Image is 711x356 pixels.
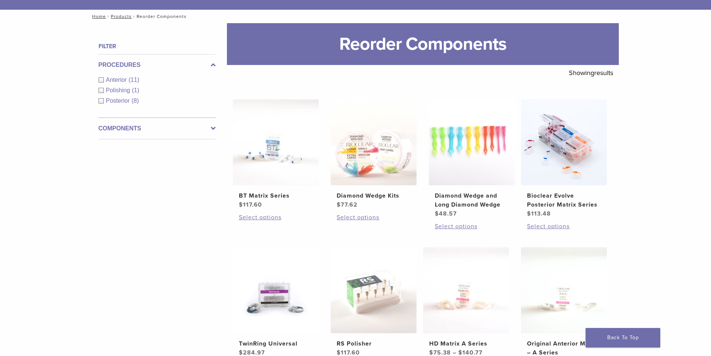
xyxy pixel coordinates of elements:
bdi: 77.62 [337,201,358,208]
a: Bioclear Evolve Posterior Matrix SeriesBioclear Evolve Posterior Matrix Series $113.48 [521,99,608,218]
a: Select options for “BT Matrix Series” [239,213,313,222]
a: Select options for “Diamond Wedge Kits” [337,213,411,222]
img: Diamond Wedge and Long Diamond Wedge [429,99,515,185]
a: Back To Top [586,328,660,347]
h2: Diamond Wedge and Long Diamond Wedge [435,191,509,209]
a: Diamond Wedge KitsDiamond Wedge Kits $77.62 [330,99,417,209]
span: Anterior [106,77,129,83]
span: $ [337,201,341,208]
span: $ [527,210,531,217]
h2: HD Matrix A Series [429,339,503,348]
span: $ [239,201,243,208]
bdi: 48.57 [435,210,457,217]
a: Products [111,14,132,19]
label: Procedures [99,61,216,69]
bdi: 113.48 [527,210,551,217]
span: / [106,15,111,18]
p: Showing results [569,65,613,81]
label: Components [99,124,216,133]
a: Select options for “Bioclear Evolve Posterior Matrix Series” [527,222,601,231]
h2: RS Polisher [337,339,411,348]
a: Home [90,14,106,19]
img: TwinRing Universal [233,247,319,333]
nav: Reorder Components [87,10,624,23]
h1: Reorder Components [227,23,619,65]
a: Select options for “Diamond Wedge and Long Diamond Wedge” [435,222,509,231]
a: Diamond Wedge and Long Diamond WedgeDiamond Wedge and Long Diamond Wedge $48.57 [428,99,515,218]
span: (11) [129,77,139,83]
span: Polishing [106,87,132,93]
img: Diamond Wedge Kits [331,99,417,185]
span: $ [435,210,439,217]
h2: TwinRing Universal [239,339,313,348]
img: HD Matrix A Series [423,247,509,333]
img: Original Anterior Matrix - A Series [521,247,607,333]
span: (8) [132,97,139,104]
h2: BT Matrix Series [239,191,313,200]
img: Bioclear Evolve Posterior Matrix Series [521,99,607,185]
a: BT Matrix SeriesBT Matrix Series $117.60 [233,99,319,209]
img: BT Matrix Series [233,99,319,185]
span: / [132,15,137,18]
span: Posterior [106,97,132,104]
bdi: 117.60 [239,201,262,208]
h2: Diamond Wedge Kits [337,191,411,200]
h2: Bioclear Evolve Posterior Matrix Series [527,191,601,209]
h4: Filter [99,42,216,51]
span: (1) [132,87,139,93]
img: RS Polisher [331,247,417,333]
